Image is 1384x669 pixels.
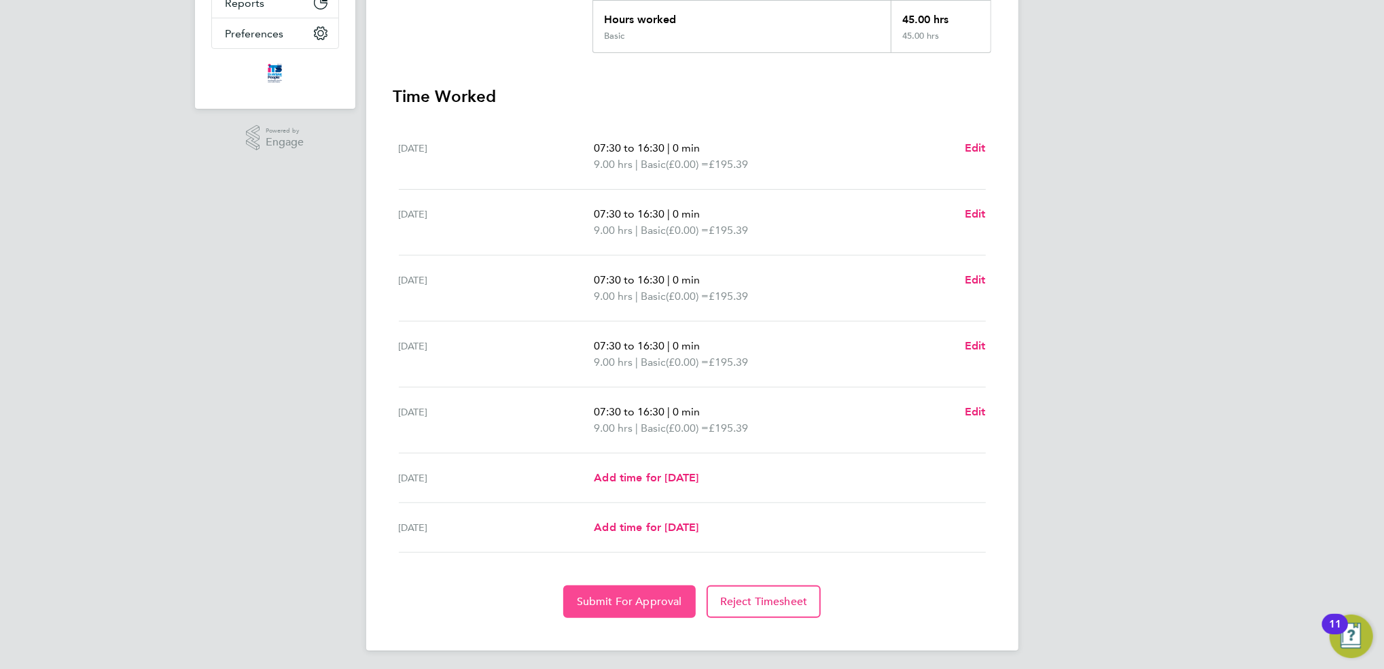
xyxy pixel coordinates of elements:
[965,273,986,286] span: Edit
[594,422,633,434] span: 9.00 hrs
[965,140,986,156] a: Edit
[594,290,633,303] span: 9.00 hrs
[226,27,284,40] span: Preferences
[604,31,624,41] div: Basic
[211,63,339,84] a: Go to home page
[593,1,891,31] div: Hours worked
[635,290,638,303] span: |
[666,224,709,237] span: (£0.00) =
[641,288,666,305] span: Basic
[265,63,284,84] img: itsconstruction-logo-retina.png
[594,207,664,220] span: 07:30 to 16:30
[673,405,700,418] span: 0 min
[594,470,698,486] a: Add time for [DATE]
[965,206,986,222] a: Edit
[667,339,670,352] span: |
[399,140,595,173] div: [DATE]
[399,338,595,371] div: [DATE]
[965,405,986,418] span: Edit
[667,273,670,286] span: |
[965,339,986,352] span: Edit
[399,272,595,305] div: [DATE]
[965,207,986,220] span: Edit
[720,595,808,608] span: Reject Timesheet
[594,141,664,154] span: 07:30 to 16:30
[212,18,338,48] button: Preferences
[1329,624,1341,642] div: 11
[673,207,700,220] span: 0 min
[393,86,991,107] h3: Time Worked
[594,273,664,286] span: 07:30 to 16:30
[594,339,664,352] span: 07:30 to 16:30
[673,273,700,286] span: 0 min
[594,356,633,368] span: 9.00 hrs
[709,158,748,171] span: £195.39
[673,141,700,154] span: 0 min
[673,339,700,352] span: 0 min
[709,356,748,368] span: £195.39
[266,125,304,137] span: Powered by
[891,1,990,31] div: 45.00 hrs
[635,356,638,368] span: |
[594,405,664,418] span: 07:30 to 16:30
[965,338,986,354] a: Edit
[965,272,986,288] a: Edit
[667,141,670,154] span: |
[709,290,748,303] span: £195.39
[399,206,595,239] div: [DATE]
[965,141,986,154] span: Edit
[965,404,986,420] a: Edit
[594,521,698,534] span: Add time for [DATE]
[399,404,595,436] div: [DATE]
[641,222,666,239] span: Basic
[666,422,709,434] span: (£0.00) =
[891,31,990,52] div: 45.00 hrs
[635,158,638,171] span: |
[635,422,638,434] span: |
[666,356,709,368] span: (£0.00) =
[641,420,666,436] span: Basic
[641,156,666,173] span: Basic
[594,519,698,536] a: Add time for [DATE]
[641,354,666,371] span: Basic
[666,290,709,303] span: (£0.00) =
[707,585,821,618] button: Reject Timesheet
[667,207,670,220] span: |
[709,224,748,237] span: £195.39
[635,224,638,237] span: |
[399,470,595,486] div: [DATE]
[709,422,748,434] span: £195.39
[246,125,304,151] a: Powered byEngage
[399,519,595,536] div: [DATE]
[666,158,709,171] span: (£0.00) =
[594,224,633,237] span: 9.00 hrs
[594,471,698,484] span: Add time for [DATE]
[667,405,670,418] span: |
[563,585,696,618] button: Submit For Approval
[266,137,304,148] span: Engage
[594,158,633,171] span: 9.00 hrs
[577,595,682,608] span: Submit For Approval
[1330,615,1373,658] button: Open Resource Center, 11 new notifications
